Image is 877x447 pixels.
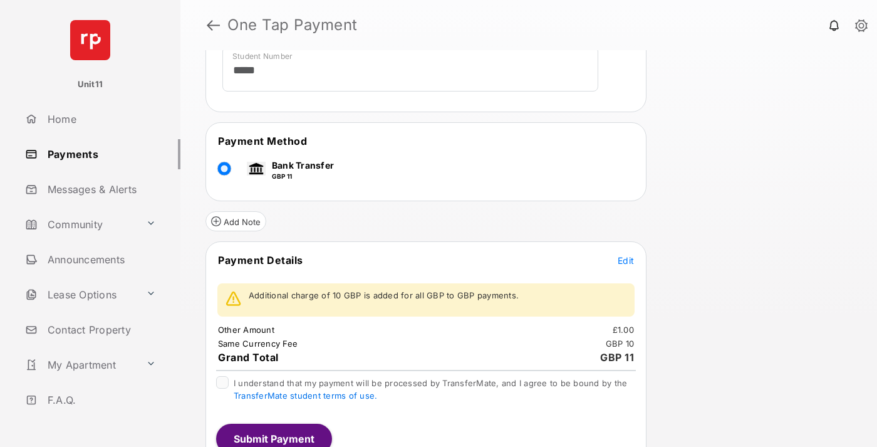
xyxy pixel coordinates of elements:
a: Lease Options [20,280,141,310]
a: Home [20,104,180,134]
a: Contact Property [20,315,180,345]
td: Same Currency Fee [217,338,298,349]
span: GBP 11 [600,351,634,364]
a: Announcements [20,245,180,275]
a: Messages & Alerts [20,174,180,204]
strong: One Tap Payment [227,18,358,33]
p: Bank Transfer [272,159,334,172]
td: GBP 10 [605,338,635,349]
button: Edit [618,254,634,266]
span: Grand Total [218,351,279,364]
a: TransferMate student terms of use. [234,391,377,401]
button: Add Note [205,211,266,231]
img: svg+xml;base64,PHN2ZyB4bWxucz0iaHR0cDovL3d3dy53My5vcmcvMjAwMC9zdmciIHdpZHRoPSI2NCIgaGVpZ2h0PSI2NC... [70,20,110,60]
span: I understand that my payment will be processed by TransferMate, and I agree to be bound by the [234,378,627,401]
a: Community [20,209,141,239]
a: F.A.Q. [20,385,180,415]
span: Payment Details [218,254,303,266]
a: Payments [20,139,180,169]
p: Additional charge of 10 GBP is added for all GBP to GBP payments. [249,290,519,302]
p: GBP 11 [272,172,334,181]
td: Other Amount [217,324,275,335]
span: Payment Method [218,135,307,147]
a: My Apartment [20,350,141,380]
td: £1.00 [612,324,635,335]
img: bank.png [247,162,266,176]
span: Edit [618,255,634,266]
p: Unit11 [78,78,103,91]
